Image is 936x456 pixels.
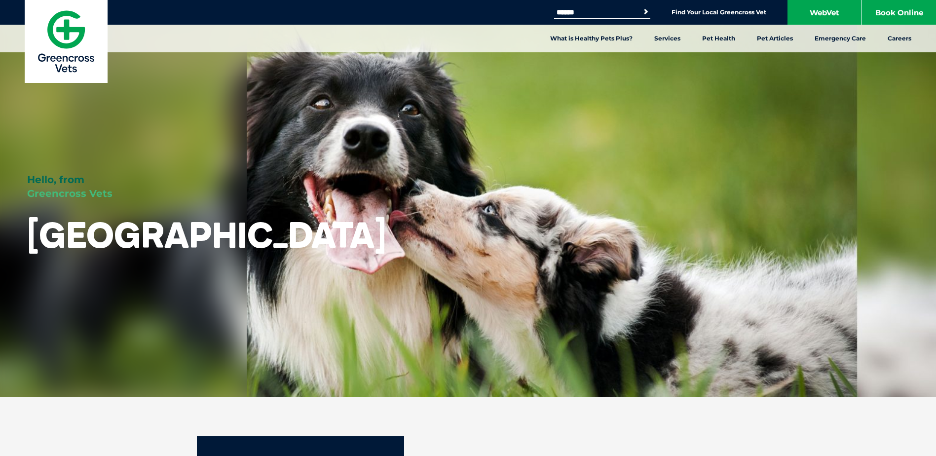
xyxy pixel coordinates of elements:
button: Search [641,7,651,17]
h1: [GEOGRAPHIC_DATA] [27,215,386,254]
a: What is Healthy Pets Plus? [539,25,643,52]
span: Hello, from [27,174,84,186]
a: Emergency Care [804,25,877,52]
a: Pet Articles [746,25,804,52]
span: Greencross Vets [27,188,112,199]
a: Services [643,25,691,52]
a: Find Your Local Greencross Vet [672,8,766,16]
a: Pet Health [691,25,746,52]
a: Careers [877,25,922,52]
